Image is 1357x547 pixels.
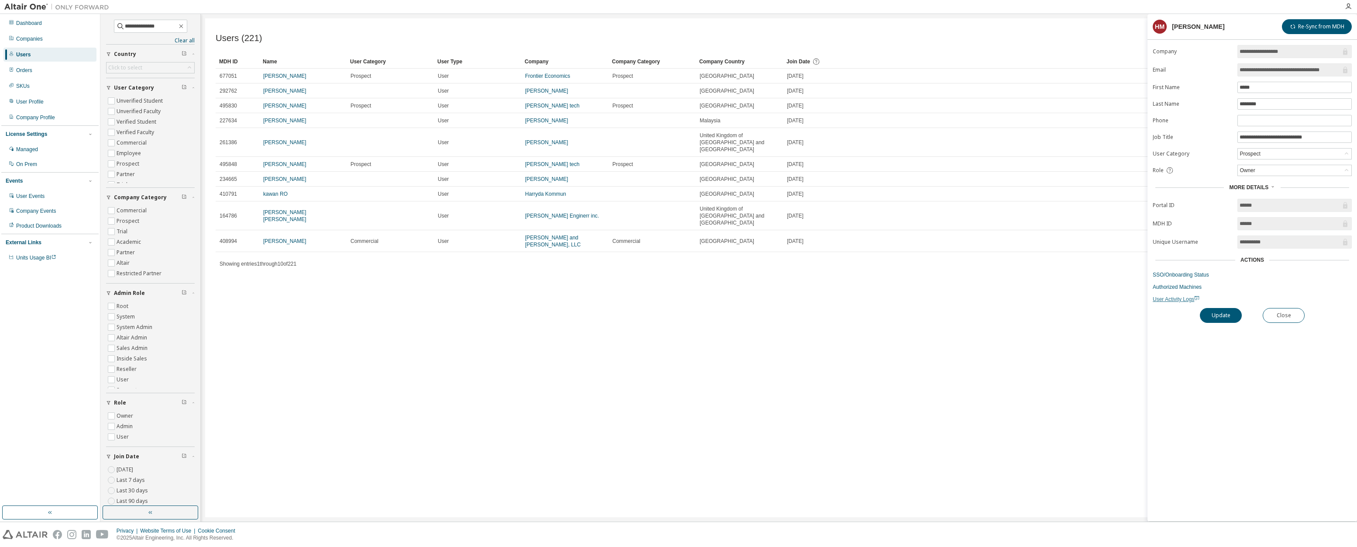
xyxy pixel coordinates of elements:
div: User Profile [16,98,44,105]
a: [PERSON_NAME] [525,176,568,182]
div: MDH ID [219,55,256,69]
a: Clear all [106,37,195,44]
span: User [438,212,449,219]
div: Company [525,55,605,69]
span: Role [114,399,126,406]
label: Last 90 days [117,496,150,506]
span: United Kingdom of [GEOGRAPHIC_DATA] and [GEOGRAPHIC_DATA] [700,132,779,153]
span: [DATE] [787,238,804,245]
span: More Details [1229,184,1268,190]
span: 261386 [220,139,237,146]
img: altair_logo.svg [3,530,48,539]
span: 495848 [220,161,237,168]
span: Commercial [612,238,640,245]
label: Commercial [117,205,148,216]
a: Harryda Kommun [525,191,566,197]
label: Sales Admin [117,343,149,353]
a: [PERSON_NAME] [525,118,568,124]
span: 234665 [220,176,237,183]
button: Join Date [106,447,195,466]
label: User [117,432,131,442]
div: Orders [16,67,32,74]
label: Employee [117,148,143,159]
img: Altair One [4,3,113,11]
label: Root [117,301,130,312]
span: Showing entries 1 through 10 of 221 [220,261,296,267]
span: [GEOGRAPHIC_DATA] [700,176,754,183]
div: Click to select [108,64,142,71]
a: [PERSON_NAME] [263,161,306,167]
div: Company Profile [16,114,55,121]
span: [GEOGRAPHIC_DATA] [700,161,754,168]
span: Admin Role [114,290,145,297]
button: User Category [106,78,195,97]
a: [PERSON_NAME] [263,118,306,124]
span: User [438,161,449,168]
label: Job Title [1153,134,1232,141]
span: Prospect [612,161,633,168]
button: Update [1200,308,1242,323]
span: Units Usage BI [16,255,56,261]
span: Prospect [612,102,633,109]
button: Role [106,393,195,412]
span: 292762 [220,87,237,94]
label: Last 30 days [117,485,150,496]
span: [GEOGRAPHIC_DATA] [700,238,754,245]
label: Altair [117,258,131,268]
span: [GEOGRAPHIC_DATA] [700,73,754,80]
div: Prospect [1238,149,1261,159]
span: [DATE] [787,190,804,197]
span: Clear filter [182,194,187,201]
span: [GEOGRAPHIC_DATA] [700,102,754,109]
svg: Date when the user was first added or directly signed up. If the user was deleted and later re-ad... [812,58,820,66]
label: Company [1153,48,1232,55]
label: Academic [117,237,143,247]
label: Verified Faculty [117,127,156,138]
a: [PERSON_NAME] tech [525,103,580,109]
div: Cookie Consent [198,527,240,534]
span: [DATE] [787,117,804,124]
div: External Links [6,239,41,246]
label: Prospect [117,159,141,169]
label: First Name [1153,84,1232,91]
div: Click to select [106,62,194,73]
div: Companies [16,35,43,42]
label: Email [1153,66,1232,73]
div: User Type [437,55,518,69]
span: Prospect [612,73,633,80]
button: Admin Role [106,284,195,303]
span: [GEOGRAPHIC_DATA] [700,87,754,94]
img: youtube.svg [96,530,109,539]
div: Company Category [612,55,692,69]
label: System [117,312,137,322]
a: Frontier Economics [525,73,570,79]
a: kawan RO [263,191,288,197]
span: Clear filter [182,51,187,58]
img: linkedin.svg [82,530,91,539]
label: MDH ID [1153,220,1232,227]
div: [PERSON_NAME] [1172,23,1225,30]
span: User Activity Logs [1153,296,1199,302]
label: Partner [117,169,137,180]
span: Clear filter [182,84,187,91]
span: Company Category [114,194,167,201]
div: User Events [16,193,45,200]
div: Owner [1238,165,1351,176]
span: User Category [114,84,154,91]
span: Commercial [350,238,378,245]
label: System Admin [117,322,154,332]
span: Prospect [350,161,371,168]
div: License Settings [6,131,47,138]
span: 677051 [220,73,237,80]
label: [DATE] [117,464,135,475]
a: [PERSON_NAME] [263,88,306,94]
a: [PERSON_NAME] [525,88,568,94]
span: [DATE] [787,212,804,219]
span: 408994 [220,238,237,245]
a: [PERSON_NAME] [263,176,306,182]
span: Join Date [787,59,810,65]
span: Users (221) [216,33,262,43]
div: Website Terms of Use [140,527,198,534]
label: Phone [1153,117,1232,124]
span: Malaysia [700,117,720,124]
